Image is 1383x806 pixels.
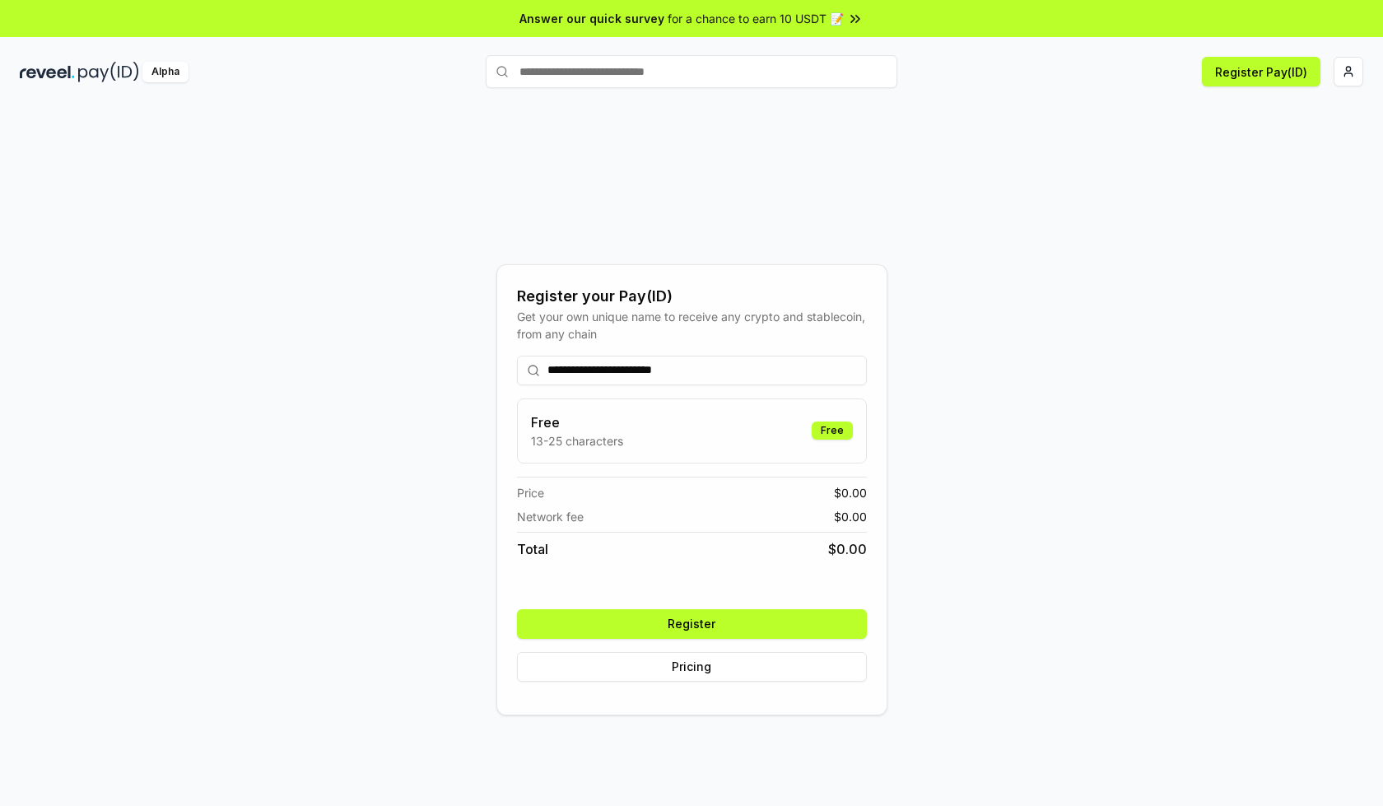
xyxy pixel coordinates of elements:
div: Alpha [142,62,189,82]
button: Pricing [517,652,867,682]
h3: Free [531,412,623,432]
button: Register [517,609,867,639]
span: Price [517,484,544,501]
div: Register your Pay(ID) [517,285,867,308]
p: 13-25 characters [531,432,623,450]
div: Get your own unique name to receive any crypto and stablecoin, from any chain [517,308,867,342]
button: Register Pay(ID) [1202,57,1320,86]
span: $ 0.00 [834,508,867,525]
span: Network fee [517,508,584,525]
img: pay_id [78,62,139,82]
span: Answer our quick survey [519,10,664,27]
span: $ 0.00 [834,484,867,501]
span: Total [517,539,548,559]
img: reveel_dark [20,62,75,82]
span: for a chance to earn 10 USDT 📝 [668,10,844,27]
div: Free [812,422,853,440]
span: $ 0.00 [828,539,867,559]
